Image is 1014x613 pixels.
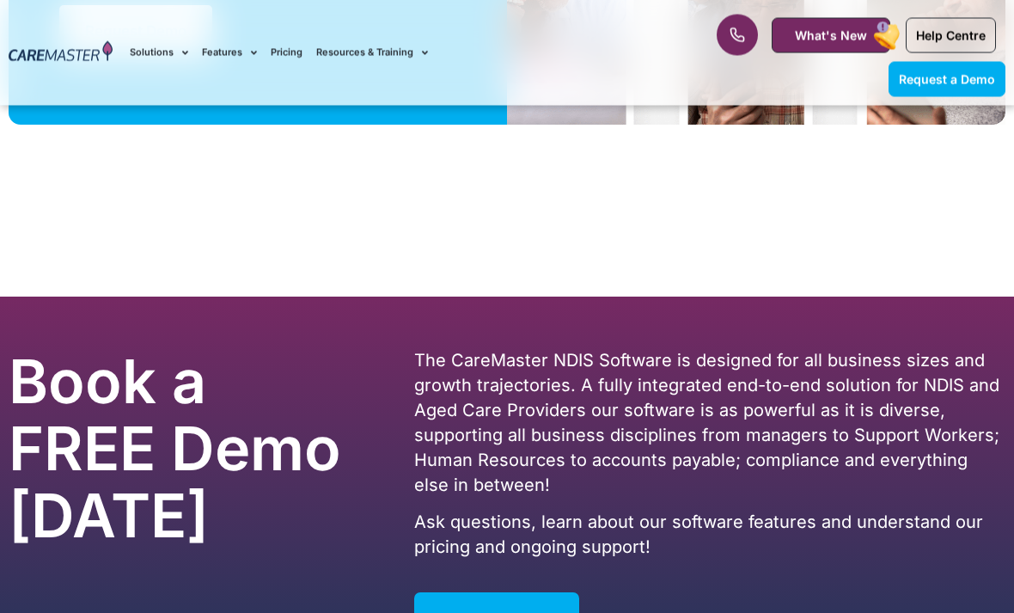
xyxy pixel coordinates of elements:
[9,41,113,64] img: CareMaster Logo
[795,28,867,43] span: What's New
[202,24,257,82] a: Features
[271,24,302,82] a: Pricing
[916,28,986,43] span: Help Centre
[130,24,188,82] a: Solutions
[316,24,428,82] a: Resources & Training
[130,24,647,82] nav: Menu
[889,62,1005,97] a: Request a Demo
[899,72,995,87] span: Request a Demo
[772,18,890,53] a: What's New
[9,349,364,550] h2: Book a FREE Demo [DATE]
[414,349,1005,499] p: The CareMaster NDIS Software is designed for all business sizes and growth trajectories. A fully ...
[906,18,996,53] a: Help Centre
[414,511,1005,561] p: Ask questions, learn about our software features and understand our pricing and ongoing support!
